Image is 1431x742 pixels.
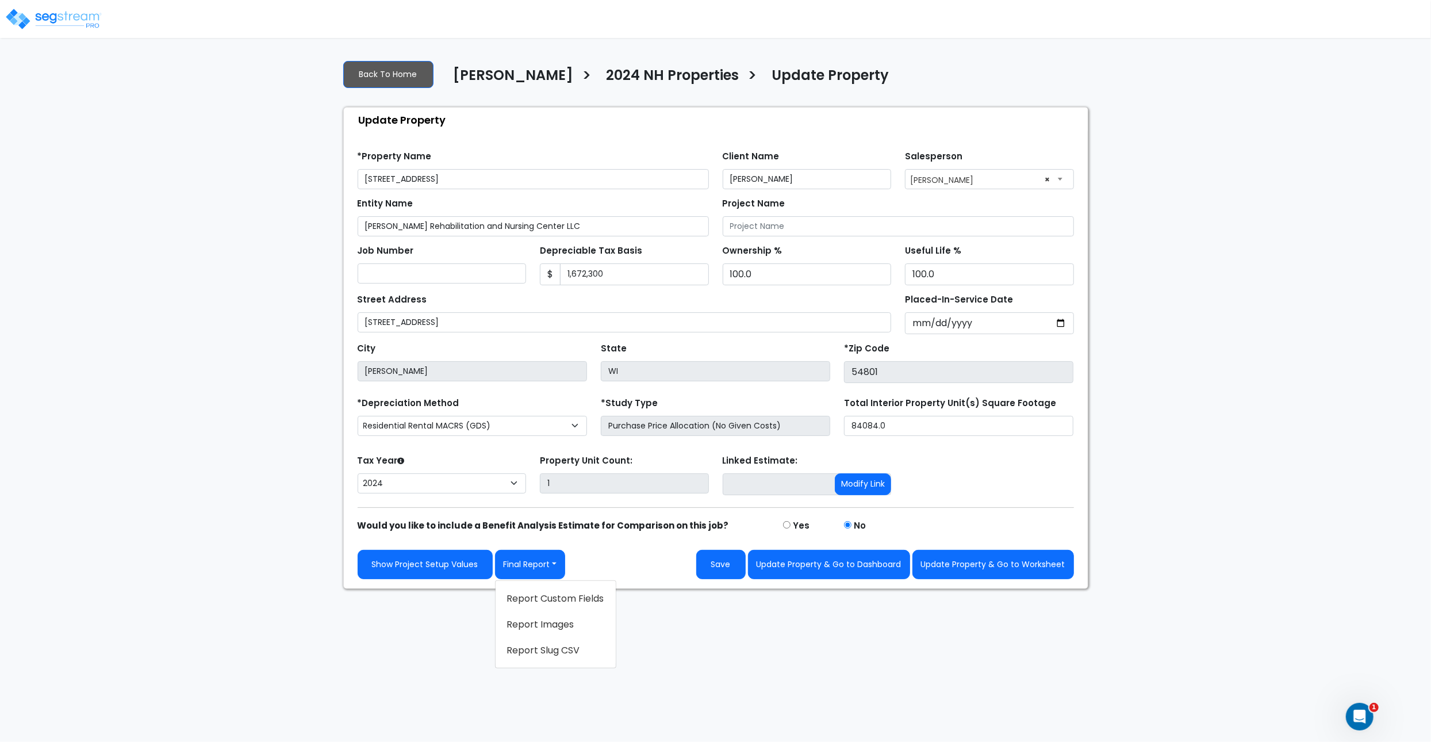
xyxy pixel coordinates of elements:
[1045,171,1050,188] span: ×
[748,66,758,89] h3: >
[723,454,798,468] label: Linked Estimate:
[358,550,493,579] a: Show Project Setup Values
[905,293,1013,307] label: Placed-In-Service Date
[495,550,566,579] button: Final Report
[764,67,889,91] a: Update Property
[358,293,427,307] label: Street Address
[854,519,866,533] label: No
[772,67,889,87] h4: Update Property
[540,454,632,468] label: Property Unit Count:
[905,150,962,163] label: Salesperson
[1369,703,1379,712] span: 1
[540,244,642,258] label: Depreciable Tax Basis
[358,197,413,211] label: Entity Name
[358,397,459,410] label: *Depreciation Method
[905,169,1074,189] span: Asher Fried
[844,416,1073,436] input: total square foot
[358,150,432,163] label: *Property Name
[723,244,782,258] label: Ownership %
[723,263,892,285] input: Ownership
[343,61,433,88] a: Back To Home
[607,67,739,87] h4: 2024 NH Properties
[844,361,1073,383] input: Zip Code
[601,397,658,410] label: *Study Type
[496,586,616,612] a: Report Custom Fields
[906,170,1073,188] span: Asher Fried
[358,519,729,531] strong: Would you like to include a Benefit Analysis Estimate for Comparison on this job?
[905,263,1074,285] input: Depreciation
[844,342,889,355] label: *Zip Code
[912,550,1074,579] button: Update Property & Go to Worksheet
[358,244,414,258] label: Job Number
[5,7,102,30] img: logo_pro_r.png
[835,473,891,495] button: Modify Link
[905,244,961,258] label: Useful Life %
[496,611,616,638] a: Report Images
[496,637,616,664] a: Report Slug CSV
[540,473,709,494] input: Building Count
[723,216,1074,236] input: Project Name
[560,263,709,285] input: 0.00
[445,67,574,91] a: [PERSON_NAME]
[598,67,739,91] a: 2024 NH Properties
[350,108,1088,132] div: Update Property
[696,550,746,579] button: Save
[358,342,376,355] label: City
[723,197,785,211] label: Project Name
[540,263,561,285] span: $
[601,342,627,355] label: State
[793,519,810,533] label: Yes
[454,67,574,87] h4: [PERSON_NAME]
[723,150,780,163] label: Client Name
[358,216,709,236] input: Entity Name
[358,454,405,468] label: Tax Year
[844,397,1056,410] label: Total Interior Property Unit(s) Square Footage
[723,169,892,189] input: Client Name
[495,580,616,668] ul: Final Report
[1346,703,1374,730] iframe: Intercom live chat
[748,550,910,579] button: Update Property & Go to Dashboard
[358,169,709,189] input: Property Name
[582,66,592,89] h3: >
[358,312,892,332] input: Street Address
